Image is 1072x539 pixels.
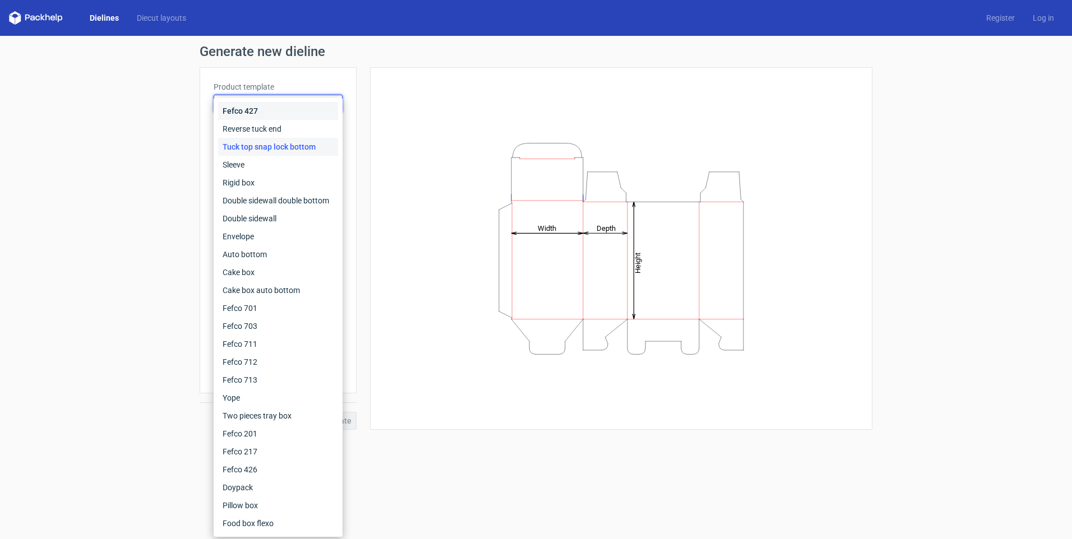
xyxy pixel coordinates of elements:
div: Cake box [218,263,338,281]
div: Cake box auto bottom [218,281,338,299]
a: Log in [1024,12,1063,24]
tspan: Width [538,224,556,232]
label: Product template [214,81,343,92]
div: Yope [218,389,338,407]
div: Fefco 703 [218,317,338,335]
tspan: Height [634,252,642,273]
div: Auto bottom [218,245,338,263]
tspan: Depth [597,224,616,232]
div: Fefco 201 [218,425,338,443]
a: Diecut layouts [128,12,195,24]
div: Sleeve [218,156,338,174]
a: Register [977,12,1024,24]
div: Rigid box [218,174,338,192]
div: Fefco 427 [218,102,338,120]
div: Envelope [218,227,338,245]
div: Double sidewall [218,210,338,227]
a: Dielines [81,12,128,24]
div: Fefco 426 [218,461,338,478]
div: Two pieces tray box [218,407,338,425]
div: Tuck top snap lock bottom [218,138,338,156]
div: Fefco 713 [218,371,338,389]
div: Reverse tuck end [218,120,338,138]
div: Double sidewall double bottom [218,192,338,210]
div: Food box flexo [218,514,338,532]
div: Fefco 217 [218,443,338,461]
div: Pillow box [218,496,338,514]
div: Fefco 711 [218,335,338,353]
div: Fefco 701 [218,299,338,317]
div: Doypack [218,478,338,496]
h1: Generate new dieline [200,45,872,58]
div: Fefco 712 [218,353,338,371]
